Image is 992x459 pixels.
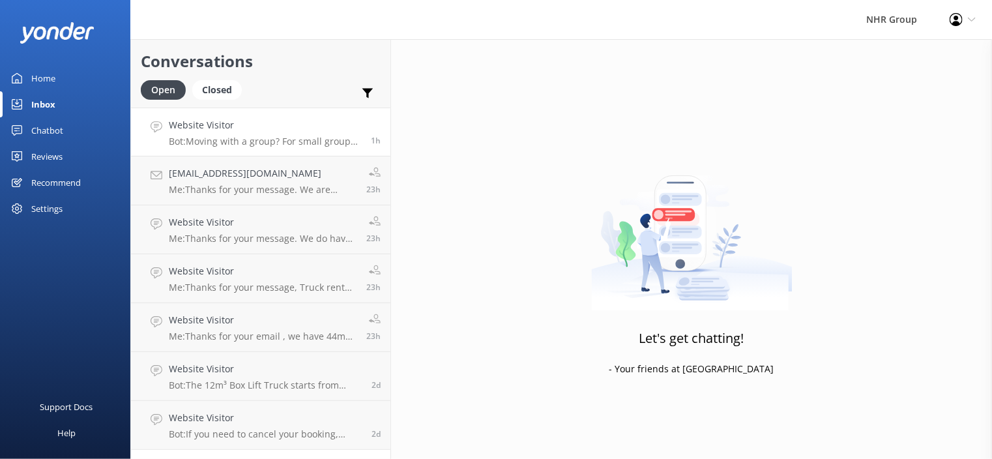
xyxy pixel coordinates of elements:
p: Bot: If you need to cancel your booking, please contact the NHR Group team at 0800 110 110, or se... [169,428,362,440]
a: Website VisitorMe:Thanks for your email , we have 44m3 curtain sider truck and the deck length of... [131,303,390,352]
div: Home [31,65,55,91]
div: Open [141,80,186,100]
a: Open [141,82,192,96]
div: Help [57,420,76,446]
p: Me: Thanks for your message. We are running only 10% Discount as Spring Promotion. If you are loo... [169,184,357,196]
span: Oct 10 2025 06:37pm (UTC +13:00) Pacific/Auckland [372,428,381,439]
a: Website VisitorBot:The 12m³ Box Lift Truck starts from $215/day including GST. It is available in... [131,352,390,401]
h4: Website Visitor [169,411,362,425]
span: Oct 12 2025 02:20pm (UTC +13:00) Pacific/Auckland [366,282,381,293]
p: - Your friends at [GEOGRAPHIC_DATA] [609,362,774,376]
h2: Conversations [141,49,381,74]
a: [EMAIL_ADDRESS][DOMAIN_NAME]Me:Thanks for your message. We are running only 10% Discount as Sprin... [131,156,390,205]
div: Chatbot [31,117,63,143]
span: Oct 12 2025 02:16pm (UTC +13:00) Pacific/Auckland [366,331,381,342]
div: Settings [31,196,63,222]
div: Closed [192,80,242,100]
span: Oct 13 2025 12:08pm (UTC +13:00) Pacific/Auckland [371,135,381,146]
div: Support Docs [40,394,93,420]
span: Oct 12 2025 02:38pm (UTC +13:00) Pacific/Auckland [366,184,381,195]
img: artwork of a man stealing a conversation from at giant smartphone [591,148,793,311]
a: Website VisitorBot:Moving with a group? For small groups of 1–5 people, you can enquire about our... [131,108,390,156]
a: Website VisitorMe:Thanks for your message. We do have chiller truck available , May we ask you wh... [131,205,390,254]
h4: Website Visitor [169,118,361,132]
div: Inbox [31,91,55,117]
h4: Website Visitor [169,313,357,327]
img: yonder-white-logo.png [20,22,95,44]
span: Oct 10 2025 10:17pm (UTC +13:00) Pacific/Auckland [372,379,381,391]
h4: [EMAIL_ADDRESS][DOMAIN_NAME] [169,166,357,181]
h4: Website Visitor [169,264,357,278]
h4: Website Visitor [169,215,357,229]
p: Me: Thanks for your message. We do have chiller truck available , May we ask you what size chille... [169,233,357,244]
a: Website VisitorBot:If you need to cancel your booking, please contact the NHR Group team at 0800 ... [131,401,390,450]
div: Reviews [31,143,63,170]
h3: Let's get chatting! [639,328,744,349]
a: Website VisitorMe:Thanks for your message, Truck rental cost is entirely depends upon , Distance ... [131,254,390,303]
p: Bot: The 12m³ Box Lift Truck starts from $215/day including GST. It is available in [GEOGRAPHIC_D... [169,379,362,391]
p: Me: Thanks for your message, Truck rental cost is entirely depends upon , Distance , trip , truck... [169,282,357,293]
span: Oct 12 2025 02:22pm (UTC +13:00) Pacific/Auckland [366,233,381,244]
a: Closed [192,82,248,96]
p: Me: Thanks for your email , we have 44m3 curtain sider truck and the deck length of the truck is ... [169,331,357,342]
p: Bot: Moving with a group? For small groups of 1–5 people, you can enquire about our cars and SUVs... [169,136,361,147]
div: Recommend [31,170,81,196]
h4: Website Visitor [169,362,362,376]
